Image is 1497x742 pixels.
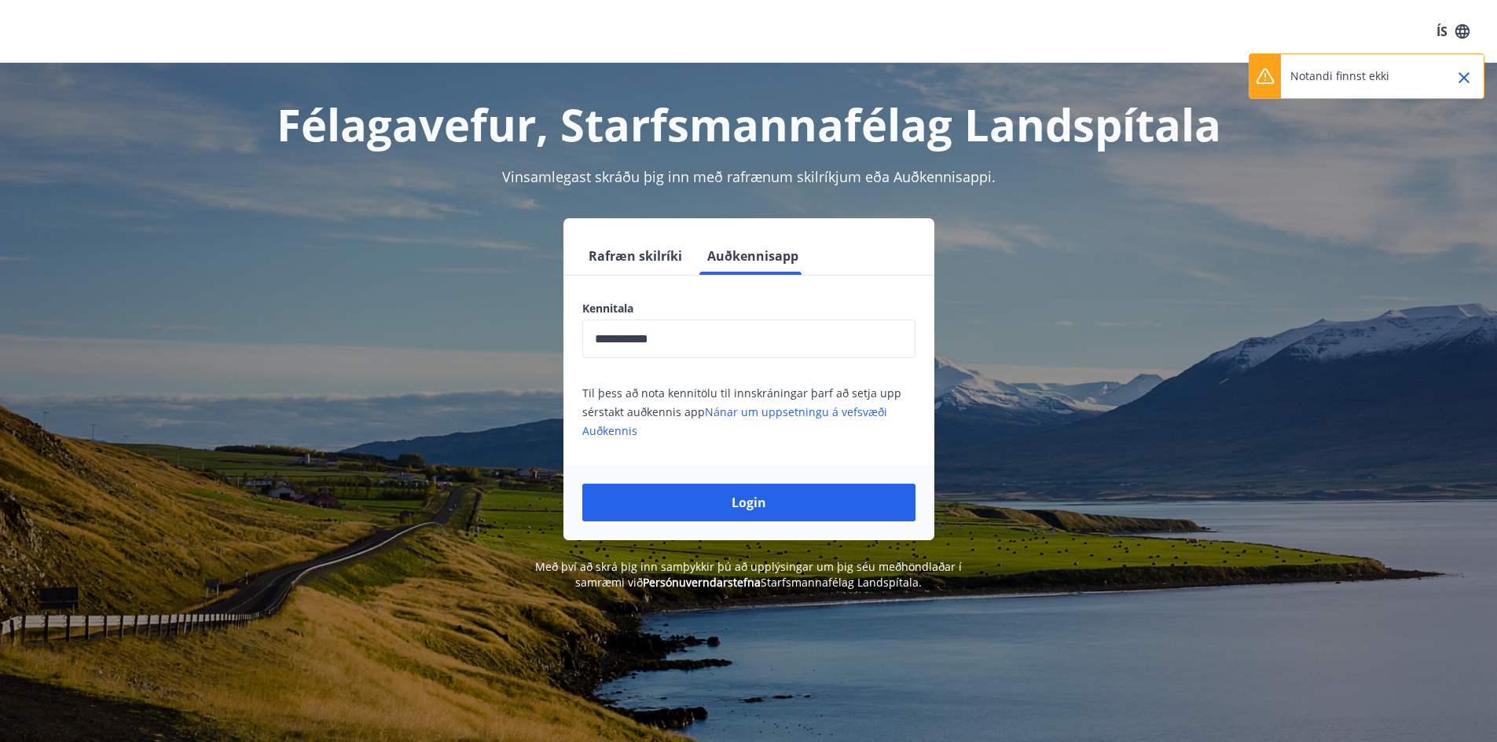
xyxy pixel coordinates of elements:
span: Vinsamlegast skráðu þig inn með rafrænum skilríkjum eða Auðkennisappi. [502,167,996,186]
a: Persónuverndarstefna [643,575,761,590]
button: Login [582,484,915,521]
a: Nánar um uppsetningu á vefsvæði Auðkennis [582,404,887,438]
label: Kennitala [582,301,915,316]
button: Auðkennisapp [701,237,805,275]
p: Notandi finnst ekki [1290,68,1389,84]
h1: Félagavefur, Starfsmannafélag Landspítala [202,94,1296,154]
button: Close [1451,64,1477,91]
span: Með því að skrá þig inn samþykkir þú að upplýsingar um þig séu meðhöndlaðar í samræmi við Starfsm... [535,559,962,590]
button: ÍS [1428,17,1478,46]
button: Rafræn skilríki [582,237,688,275]
span: Til þess að nota kennitölu til innskráningar þarf að setja upp sérstakt auðkennis app [582,386,901,438]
